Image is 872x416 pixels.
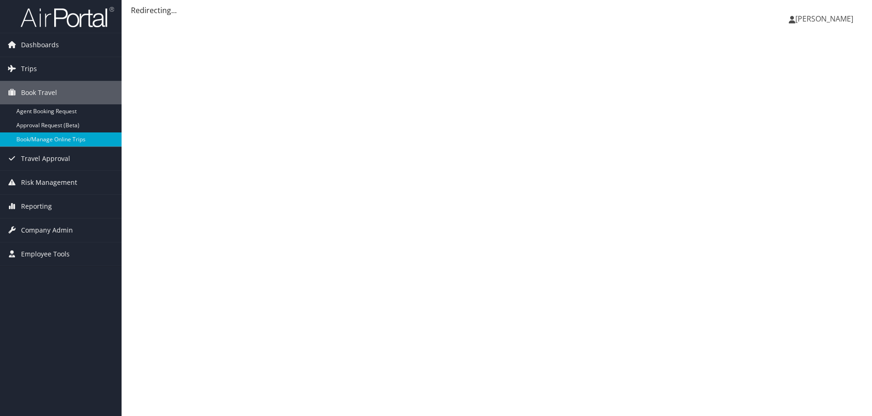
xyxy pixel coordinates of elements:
div: Redirecting... [131,5,863,16]
span: Company Admin [21,219,73,242]
span: [PERSON_NAME] [795,14,853,24]
a: [PERSON_NAME] [789,5,863,33]
span: Reporting [21,195,52,218]
span: Employee Tools [21,242,70,266]
span: Risk Management [21,171,77,194]
span: Travel Approval [21,147,70,170]
img: airportal-logo.png [21,6,114,28]
span: Trips [21,57,37,80]
span: Book Travel [21,81,57,104]
span: Dashboards [21,33,59,57]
